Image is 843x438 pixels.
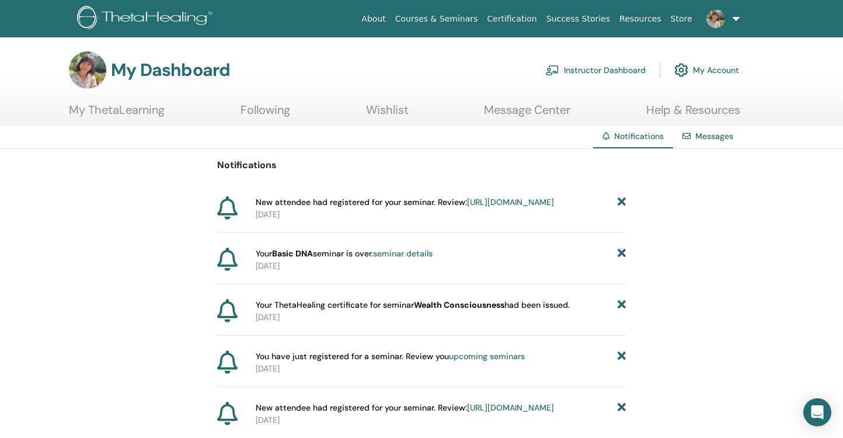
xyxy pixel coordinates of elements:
a: Wishlist [366,103,409,126]
img: cog.svg [674,60,688,80]
a: Store [666,8,697,30]
p: Notifications [217,158,626,172]
a: Success Stories [542,8,615,30]
p: [DATE] [256,311,626,324]
span: Your seminar is over. [256,248,433,260]
a: Following [241,103,290,126]
span: Your ThetaHealing certificate for seminar had been issued. [256,299,570,311]
b: Wealth Consciousness [414,300,504,310]
img: chalkboard-teacher.svg [545,65,559,75]
img: default.jpg [69,51,106,89]
p: [DATE] [256,363,626,375]
a: About [357,8,390,30]
h3: My Dashboard [111,60,230,81]
a: Courses & Seminars [391,8,483,30]
img: logo.png [77,6,217,32]
a: Messages [695,131,733,141]
p: [DATE] [256,260,626,272]
a: Resources [615,8,666,30]
a: [URL][DOMAIN_NAME] [467,402,554,413]
span: Notifications [614,131,664,141]
span: You have just registered for a seminar. Review you [256,350,525,363]
img: default.jpg [706,9,725,28]
p: [DATE] [256,414,626,426]
strong: Basic DNA [272,248,313,259]
p: [DATE] [256,208,626,221]
a: Instructor Dashboard [545,57,646,83]
a: Help & Resources [646,103,740,126]
a: Message Center [484,103,570,126]
a: Certification [482,8,541,30]
a: My ThetaLearning [69,103,165,126]
span: New attendee had registered for your seminar. Review: [256,402,554,414]
div: Open Intercom Messenger [803,398,831,426]
a: upcoming seminars [449,351,525,361]
span: New attendee had registered for your seminar. Review: [256,196,554,208]
a: My Account [674,57,739,83]
a: [URL][DOMAIN_NAME] [467,197,554,207]
a: seminar details [373,248,433,259]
